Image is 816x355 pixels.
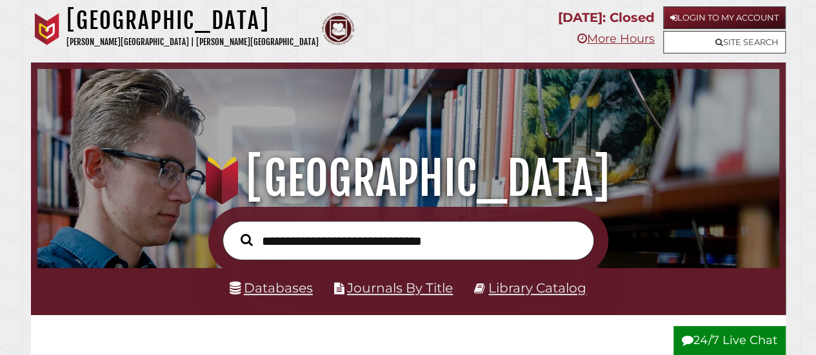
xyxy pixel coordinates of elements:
[31,13,63,45] img: Calvin University
[347,280,453,296] a: Journals By Title
[234,231,259,249] button: Search
[230,280,313,296] a: Databases
[66,35,319,50] p: [PERSON_NAME][GEOGRAPHIC_DATA] | [PERSON_NAME][GEOGRAPHIC_DATA]
[558,6,655,29] p: [DATE]: Closed
[663,6,786,29] a: Login to My Account
[663,31,786,53] a: Site Search
[66,6,319,35] h1: [GEOGRAPHIC_DATA]
[322,13,354,45] img: Calvin Theological Seminary
[488,280,586,296] a: Library Catalog
[49,150,766,207] h1: [GEOGRAPHIC_DATA]
[241,233,253,246] i: Search
[577,32,655,46] a: More Hours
